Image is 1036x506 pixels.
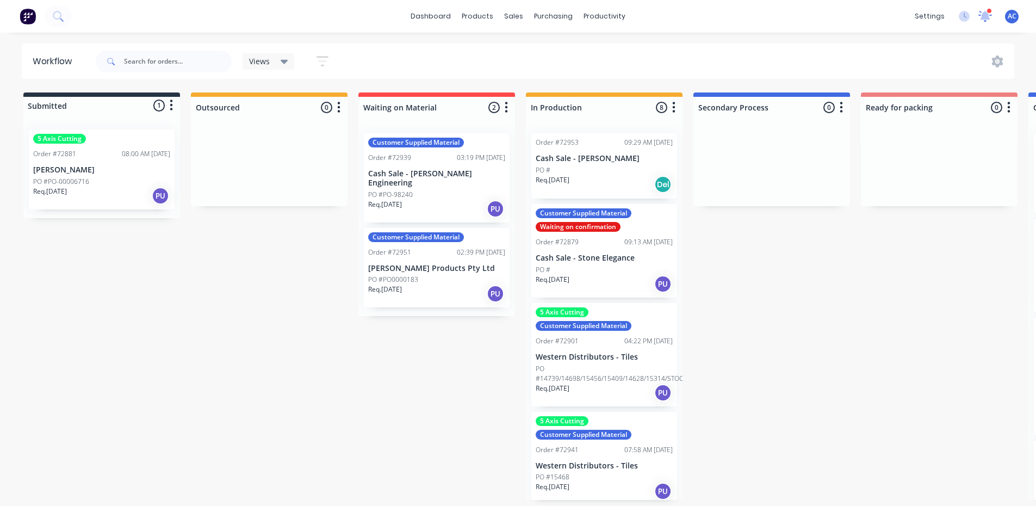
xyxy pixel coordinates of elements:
div: products [456,8,499,24]
div: Customer Supplied MaterialWaiting on confirmationOrder #7287909:13 AM [DATE]Cash Sale - Stone Ele... [531,204,677,298]
div: Customer Supplied Material [536,430,631,440]
div: PU [654,275,672,293]
div: 5 Axis Cutting [33,134,86,144]
a: dashboard [405,8,456,24]
p: Req. [DATE] [536,275,569,285]
div: PU [487,285,504,303]
p: Req. [DATE] [536,384,569,393]
p: Req. [DATE] [536,175,569,185]
p: Cash Sale - Stone Elegance [536,254,673,263]
div: productivity [578,8,631,24]
div: 04:22 PM [DATE] [624,336,673,346]
span: Views [249,55,270,67]
div: 5 Axis Cutting [536,307,588,317]
div: Customer Supplied Material [368,138,464,147]
p: PO #PO-00006716 [33,177,89,187]
div: settings [909,8,950,24]
div: Order #72881 [33,149,76,159]
p: [PERSON_NAME] Products Pty Ltd [368,264,505,273]
p: [PERSON_NAME] [33,165,170,175]
p: Cash Sale - [PERSON_NAME] Engineering [368,169,505,188]
div: PU [654,483,672,500]
div: Order #72879 [536,237,579,247]
span: AC [1008,11,1016,21]
div: Order #72901 [536,336,579,346]
div: sales [499,8,529,24]
div: Customer Supplied MaterialOrder #7295102:39 PM [DATE][PERSON_NAME] Products Pty LtdPO #PO0000183R... [364,228,510,308]
p: Western Distributors - Tiles [536,461,673,471]
div: 5 Axis CuttingCustomer Supplied MaterialOrder #7290104:22 PM [DATE]Western Distributors - TilesPO... [531,303,677,406]
div: Customer Supplied MaterialOrder #7293903:19 PM [DATE]Cash Sale - [PERSON_NAME] EngineeringPO #PO-... [364,133,510,223]
div: 03:19 PM [DATE] [457,153,505,163]
p: Req. [DATE] [33,187,67,196]
div: purchasing [529,8,578,24]
div: Order #72951 [368,248,411,257]
p: Req. [DATE] [368,285,402,294]
div: 5 Axis Cutting [536,416,588,426]
div: 09:13 AM [DATE] [624,237,673,247]
input: Search for orders... [124,51,232,72]
div: Del [654,176,672,193]
div: PU [654,384,672,402]
p: PO # [536,265,550,275]
div: 08:00 AM [DATE] [122,149,170,159]
p: PO #PO0000183 [368,275,418,285]
div: 09:29 AM [DATE] [624,138,673,147]
div: Waiting on confirmation [536,222,621,232]
div: PU [487,200,504,218]
p: PO #PO-98240 [368,190,413,200]
div: Order #72953 [536,138,579,147]
p: PO #15468 [536,472,569,482]
div: Customer Supplied Material [536,208,631,218]
div: Customer Supplied Material [536,321,631,331]
p: Cash Sale - [PERSON_NAME] [536,154,673,163]
p: PO #14739/14698/15456/15409/14628/15314/STOCK [536,364,687,384]
div: Order #72939 [368,153,411,163]
p: PO # [536,165,550,175]
div: 5 Axis CuttingOrder #7288108:00 AM [DATE][PERSON_NAME]PO #PO-00006716Req.[DATE]PU [29,129,175,209]
div: Order #72941 [536,445,579,455]
div: PU [152,187,169,205]
div: Order #7295309:29 AM [DATE]Cash Sale - [PERSON_NAME]PO #Req.[DATE]Del [531,133,677,199]
p: Req. [DATE] [536,482,569,492]
div: 02:39 PM [DATE] [457,248,505,257]
div: Customer Supplied Material [368,232,464,242]
div: 5 Axis CuttingCustomer Supplied MaterialOrder #7294107:58 AM [DATE]Western Distributors - TilesPO... [531,412,677,505]
p: Req. [DATE] [368,200,402,209]
p: Western Distributors - Tiles [536,353,673,362]
img: Factory [20,8,36,24]
div: 07:58 AM [DATE] [624,445,673,455]
div: Workflow [33,55,77,68]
